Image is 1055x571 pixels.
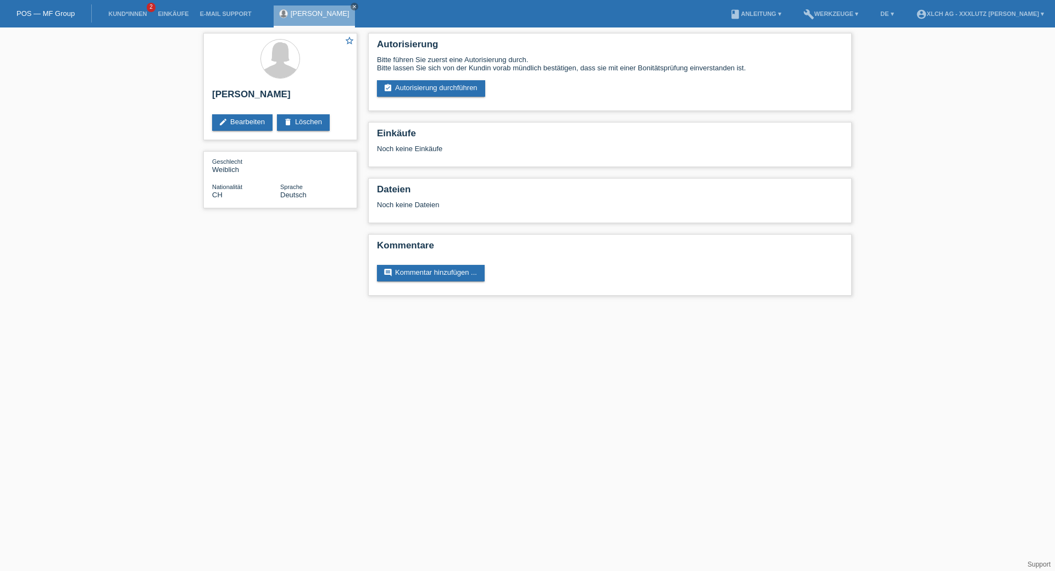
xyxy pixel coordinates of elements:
[351,3,358,10] a: close
[910,10,1050,17] a: account_circleXLCH AG - XXXLutz [PERSON_NAME] ▾
[219,118,227,126] i: edit
[875,10,899,17] a: DE ▾
[212,158,242,165] span: Geschlecht
[384,84,392,92] i: assignment_turned_in
[212,89,348,106] h2: [PERSON_NAME]
[377,128,843,145] h2: Einkäufe
[377,56,843,72] div: Bitte führen Sie zuerst eine Autorisierung durch. Bitte lassen Sie sich von der Kundin vorab münd...
[212,184,242,190] span: Nationalität
[212,114,273,131] a: editBearbeiten
[212,157,280,174] div: Weiblich
[916,9,927,20] i: account_circle
[277,114,330,131] a: deleteLöschen
[345,36,354,46] i: star_border
[377,201,713,209] div: Noch keine Dateien
[377,184,843,201] h2: Dateien
[377,145,843,161] div: Noch keine Einkäufe
[345,36,354,47] a: star_border
[384,268,392,277] i: comment
[377,265,485,281] a: commentKommentar hinzufügen ...
[377,80,485,97] a: assignment_turned_inAutorisierung durchführen
[730,9,741,20] i: book
[212,191,223,199] span: Schweiz
[1028,561,1051,568] a: Support
[377,240,843,257] h2: Kommentare
[152,10,194,17] a: Einkäufe
[798,10,864,17] a: buildWerkzeuge ▾
[280,184,303,190] span: Sprache
[803,9,814,20] i: build
[377,39,843,56] h2: Autorisierung
[280,191,307,199] span: Deutsch
[103,10,152,17] a: Kund*innen
[284,118,292,126] i: delete
[195,10,257,17] a: E-Mail Support
[724,10,786,17] a: bookAnleitung ▾
[147,3,156,12] span: 2
[291,9,349,18] a: [PERSON_NAME]
[16,9,75,18] a: POS — MF Group
[352,4,357,9] i: close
